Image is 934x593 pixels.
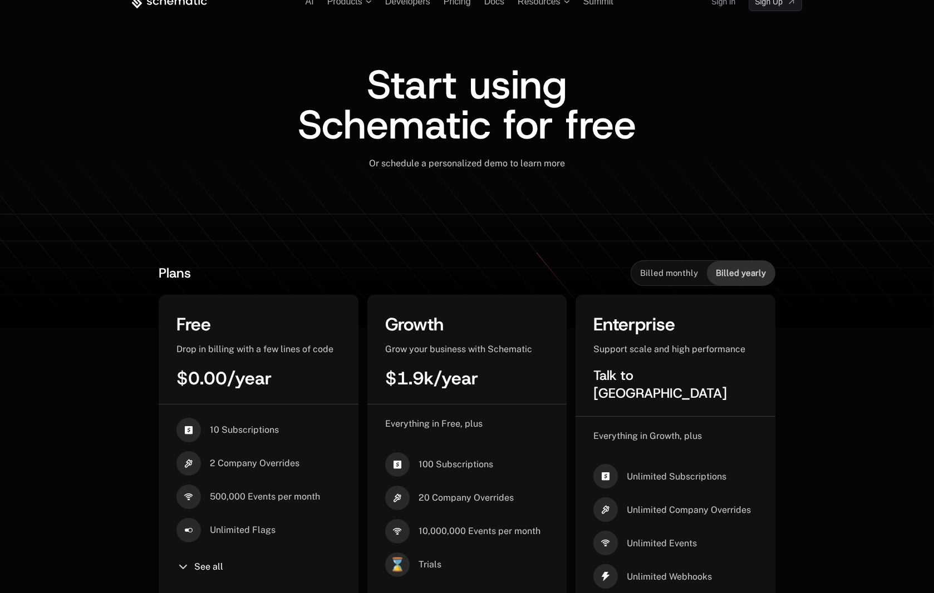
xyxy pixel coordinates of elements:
[176,344,333,354] span: Drop in billing with a few lines of code
[369,158,565,169] span: Or schedule a personalized demo to learn more
[593,313,675,336] span: Enterprise
[593,564,618,589] i: thunder
[298,58,636,151] span: Start using Schematic for free
[176,451,201,476] i: hammer
[210,524,276,536] span: Unlimited Flags
[227,367,272,390] span: / year
[210,491,320,503] span: 500,000 Events per month
[176,313,211,336] span: Free
[210,424,279,436] span: 10 Subscriptions
[176,485,201,509] i: signal
[385,344,532,354] span: Grow your business with Schematic
[385,452,410,477] i: cashapp
[593,497,618,522] i: hammer
[627,504,751,516] span: Unlimited Company Overrides
[385,367,434,390] span: $1.9k
[640,268,698,279] span: Billed monthly
[419,492,514,504] span: 20 Company Overrides
[194,562,223,571] span: See all
[176,367,227,390] span: $0.00
[385,552,410,577] span: ⌛
[593,531,618,555] i: signal
[385,486,410,510] i: hammer
[716,268,766,279] span: Billed yearly
[385,519,410,543] i: signal
[385,313,444,336] span: Growth
[419,458,493,471] span: 100 Subscriptions
[593,344,745,354] span: Support scale and high performance
[434,367,478,390] span: / year
[419,525,540,537] span: 10,000,000 Events per month
[176,418,201,442] i: cashapp
[419,559,441,571] span: Trials
[176,518,201,542] i: boolean-on
[627,537,697,550] span: Unlimited Events
[593,367,727,402] span: Talk to [GEOGRAPHIC_DATA]
[385,418,483,429] span: Everything in Free, plus
[627,571,712,583] span: Unlimited Webhooks
[593,464,618,488] i: cashapp
[176,560,190,574] i: chevron-down
[210,457,299,470] span: 2 Company Overrides
[627,471,726,483] span: Unlimited Subscriptions
[593,431,702,441] span: Everything in Growth, plus
[159,264,191,282] span: Plans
